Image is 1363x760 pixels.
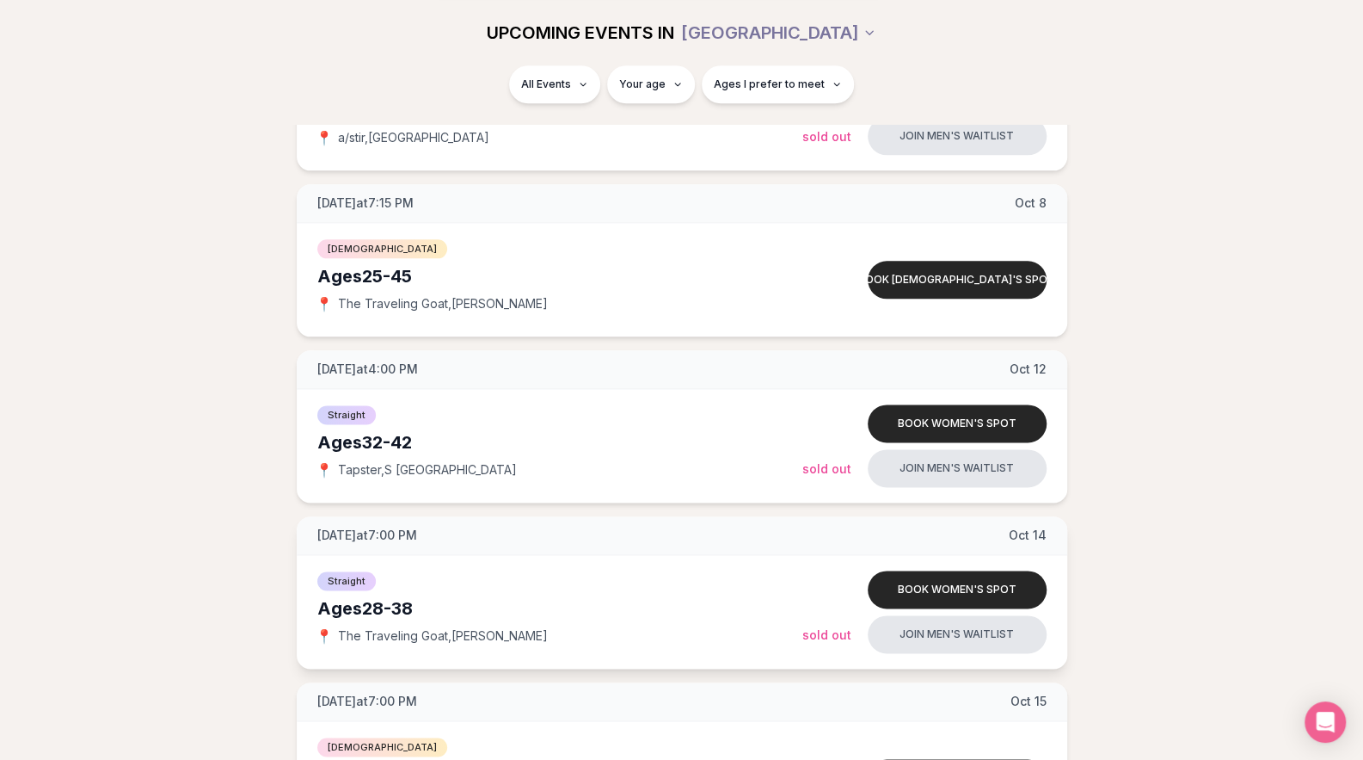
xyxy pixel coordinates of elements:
div: Ages 25-45 [317,264,802,288]
span: Oct 12 [1010,361,1047,378]
span: [DEMOGRAPHIC_DATA] [317,738,447,757]
span: a/stir , [GEOGRAPHIC_DATA] [338,129,489,146]
span: Your age [619,77,666,91]
span: [DATE] at 7:15 PM [317,195,414,212]
span: 📍 [317,629,331,643]
span: 📍 [317,131,331,145]
span: [DEMOGRAPHIC_DATA] [317,239,447,258]
button: Join men's waitlist [868,615,1047,653]
button: All Events [509,65,600,103]
span: Sold Out [802,627,851,642]
button: Join men's waitlist [868,449,1047,487]
span: Sold Out [802,129,851,144]
span: Tapster , S [GEOGRAPHIC_DATA] [338,461,517,479]
button: Join men's waitlist [868,117,1047,155]
span: The Traveling Goat , [PERSON_NAME] [338,295,548,312]
div: Ages 32-42 [317,430,802,454]
span: Straight [317,572,376,590]
span: [DATE] at 4:00 PM [317,361,418,378]
span: Straight [317,405,376,424]
button: Book [DEMOGRAPHIC_DATA]'s spot [868,261,1047,299]
span: Oct 15 [1010,693,1047,710]
button: [GEOGRAPHIC_DATA] [681,14,876,52]
div: Ages 28-38 [317,596,802,621]
span: Oct 8 [1015,195,1047,212]
div: Open Intercom Messenger [1305,701,1346,743]
span: [DATE] at 7:00 PM [317,527,417,544]
span: Sold Out [802,461,851,476]
span: 📍 [317,297,331,311]
span: 📍 [317,463,331,477]
button: Ages I prefer to meet [702,65,854,103]
span: All Events [521,77,571,91]
span: UPCOMING EVENTS IN [487,21,674,45]
span: Ages I prefer to meet [714,77,825,91]
button: Your age [607,65,695,103]
span: [DATE] at 7:00 PM [317,693,417,710]
span: The Traveling Goat , [PERSON_NAME] [338,627,548,645]
button: Book women's spot [868,405,1047,442]
button: Book women's spot [868,571,1047,609]
span: Oct 14 [1009,527,1047,544]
